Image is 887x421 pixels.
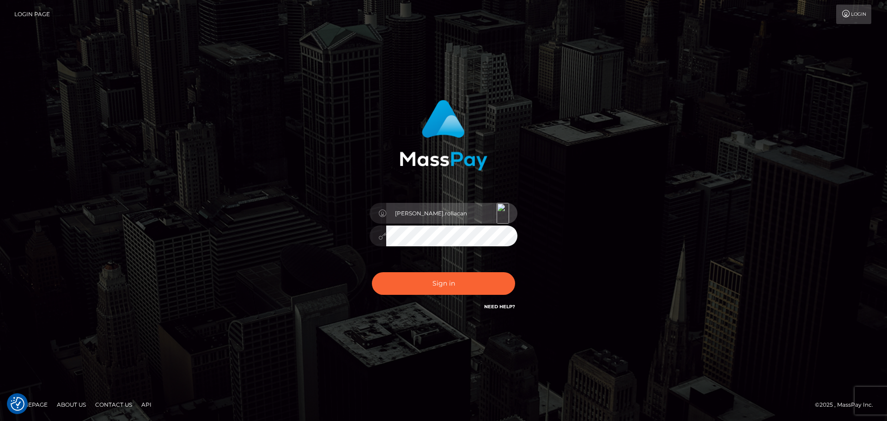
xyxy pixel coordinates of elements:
a: Need Help? [484,304,515,310]
a: Contact Us [91,397,136,412]
img: MassPay Login [400,100,487,171]
a: Homepage [10,397,51,412]
img: Revisit consent button [11,397,24,411]
img: icon_180.svg [497,203,509,224]
button: Sign in [372,272,515,295]
a: Login [836,5,871,24]
div: © 2025 , MassPay Inc. [815,400,880,410]
a: About Us [53,397,90,412]
input: Username... [386,203,517,224]
a: API [138,397,155,412]
button: Consent Preferences [11,397,24,411]
a: Login Page [14,5,50,24]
